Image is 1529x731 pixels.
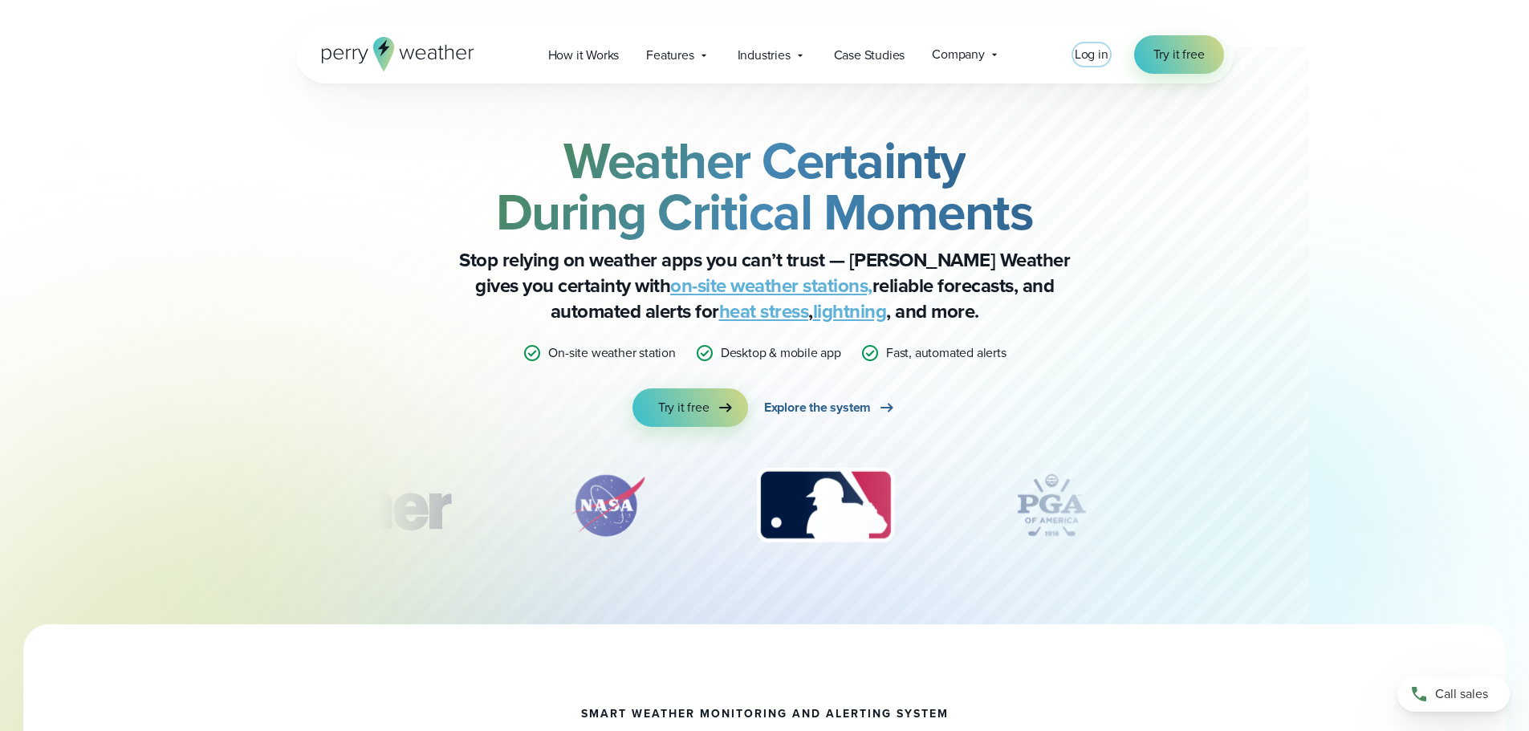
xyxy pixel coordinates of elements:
[1153,45,1205,64] span: Try it free
[548,343,675,363] p: On-site weather station
[886,343,1006,363] p: Fast, automated alerts
[658,398,710,417] span: Try it free
[670,271,872,300] a: on-site weather stations,
[764,388,897,427] a: Explore the system
[764,398,871,417] span: Explore the system
[719,297,809,326] a: heat stress
[932,45,985,64] span: Company
[987,465,1116,546] img: PGA.svg
[376,465,1153,554] div: slideshow
[1134,35,1224,74] a: Try it free
[246,465,474,546] img: Turner-Construction_1.svg
[246,465,474,546] div: 1 of 12
[551,465,664,546] img: NASA.svg
[1075,45,1108,64] a: Log in
[721,343,841,363] p: Desktop & mobile app
[632,388,748,427] a: Try it free
[548,46,620,65] span: How it Works
[741,465,910,546] img: MLB.svg
[1075,45,1108,63] span: Log in
[1397,676,1510,712] a: Call sales
[1435,684,1488,704] span: Call sales
[741,465,910,546] div: 3 of 12
[535,39,633,71] a: How it Works
[646,46,693,65] span: Features
[444,247,1086,324] p: Stop relying on weather apps you can’t trust — [PERSON_NAME] Weather gives you certainty with rel...
[551,465,664,546] div: 2 of 12
[834,46,905,65] span: Case Studies
[738,46,791,65] span: Industries
[813,297,887,326] a: lightning
[820,39,919,71] a: Case Studies
[581,708,949,721] h1: smart weather monitoring and alerting system
[987,465,1116,546] div: 4 of 12
[496,123,1034,250] strong: Weather Certainty During Critical Moments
